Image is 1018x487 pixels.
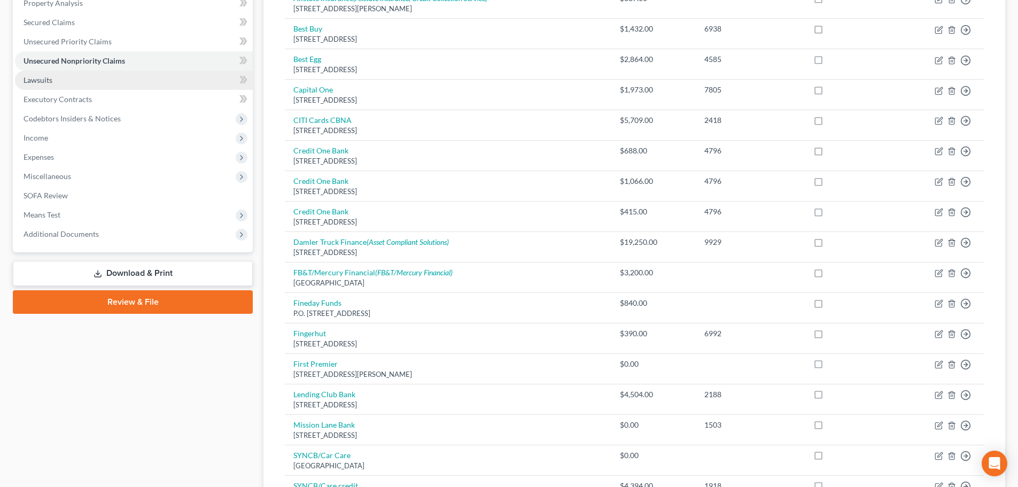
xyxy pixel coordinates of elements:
a: Lawsuits [15,71,253,90]
a: Mission Lane Bank [293,420,355,429]
div: $1,066.00 [620,176,687,187]
div: 4585 [704,54,796,65]
a: Unsecured Priority Claims [15,32,253,51]
div: Open Intercom Messenger [982,451,1007,476]
i: (FB&T/Mercury Financial) [375,268,453,277]
a: First Premier [293,359,338,368]
div: $2,864.00 [620,54,687,65]
a: Damler Truck Finance(Asset Compliant Solutions) [293,237,449,246]
a: Capital One [293,85,333,94]
span: Means Test [24,210,60,219]
div: $5,709.00 [620,115,687,126]
div: [STREET_ADDRESS] [293,430,603,440]
a: Credit One Bank [293,176,348,185]
span: Lawsuits [24,75,52,84]
div: [STREET_ADDRESS][PERSON_NAME] [293,4,603,14]
div: 7805 [704,84,796,95]
div: [GEOGRAPHIC_DATA] [293,461,603,471]
div: 4796 [704,206,796,217]
div: 2418 [704,115,796,126]
a: Executory Contracts [15,90,253,109]
a: Review & File [13,290,253,314]
div: 4796 [704,176,796,187]
div: [STREET_ADDRESS] [293,34,603,44]
span: Expenses [24,152,54,161]
div: $415.00 [620,206,687,217]
span: SOFA Review [24,191,68,200]
div: 6938 [704,24,796,34]
div: [STREET_ADDRESS] [293,187,603,197]
span: Secured Claims [24,18,75,27]
span: Income [24,133,48,142]
div: [STREET_ADDRESS] [293,126,603,136]
div: $0.00 [620,359,687,369]
a: Lending Club Bank [293,390,355,399]
a: Credit One Bank [293,146,348,155]
a: Best Egg [293,55,321,64]
div: 6992 [704,328,796,339]
div: [STREET_ADDRESS] [293,217,603,227]
a: Unsecured Nonpriority Claims [15,51,253,71]
a: SYNCB/Car Care [293,451,351,460]
div: $1,432.00 [620,24,687,34]
a: FB&T/Mercury Financial(FB&T/Mercury Financial) [293,268,453,277]
a: SOFA Review [15,186,253,205]
div: [STREET_ADDRESS] [293,65,603,75]
span: Additional Documents [24,229,99,238]
div: $0.00 [620,420,687,430]
div: 2188 [704,389,796,400]
a: Best Buy [293,24,322,33]
div: $19,250.00 [620,237,687,248]
div: $840.00 [620,298,687,308]
span: Miscellaneous [24,172,71,181]
div: [STREET_ADDRESS][PERSON_NAME] [293,369,603,380]
a: Download & Print [13,261,253,286]
div: [GEOGRAPHIC_DATA] [293,278,603,288]
div: 9929 [704,237,796,248]
span: Codebtors Insiders & Notices [24,114,121,123]
a: Credit One Bank [293,207,348,216]
a: Secured Claims [15,13,253,32]
div: $4,504.00 [620,389,687,400]
span: Executory Contracts [24,95,92,104]
span: Unsecured Priority Claims [24,37,112,46]
a: CITI Cards CBNA [293,115,352,125]
div: $1,973.00 [620,84,687,95]
div: [STREET_ADDRESS] [293,156,603,166]
div: $0.00 [620,450,687,461]
div: P.O. [STREET_ADDRESS] [293,308,603,319]
div: [STREET_ADDRESS] [293,339,603,349]
div: [STREET_ADDRESS] [293,400,603,410]
div: 1503 [704,420,796,430]
a: Fineday Funds [293,298,341,307]
div: [STREET_ADDRESS] [293,248,603,258]
div: $688.00 [620,145,687,156]
a: Fingerhut [293,329,326,338]
div: 4796 [704,145,796,156]
div: [STREET_ADDRESS] [293,95,603,105]
i: (Asset Compliant Solutions) [367,237,449,246]
div: $390.00 [620,328,687,339]
span: Unsecured Nonpriority Claims [24,56,125,65]
div: $3,200.00 [620,267,687,278]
